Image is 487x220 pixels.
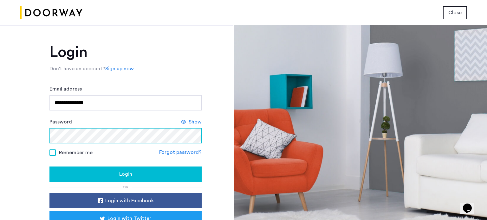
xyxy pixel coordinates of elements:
span: Don’t have an account? [49,66,105,71]
button: button [49,167,202,182]
span: Close [448,9,462,16]
a: Forgot password? [159,148,202,156]
span: Login with Facebook [105,197,154,204]
button: button [443,6,467,19]
a: Sign up now [105,65,134,72]
h1: Login [49,45,202,60]
span: Login [119,170,132,178]
button: button [49,193,202,208]
label: Password [49,118,72,126]
iframe: chat widget [460,195,481,214]
span: or [123,185,128,189]
span: Remember me [59,149,93,156]
img: logo [20,1,82,25]
label: Email address [49,85,82,93]
span: Show [189,118,202,126]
